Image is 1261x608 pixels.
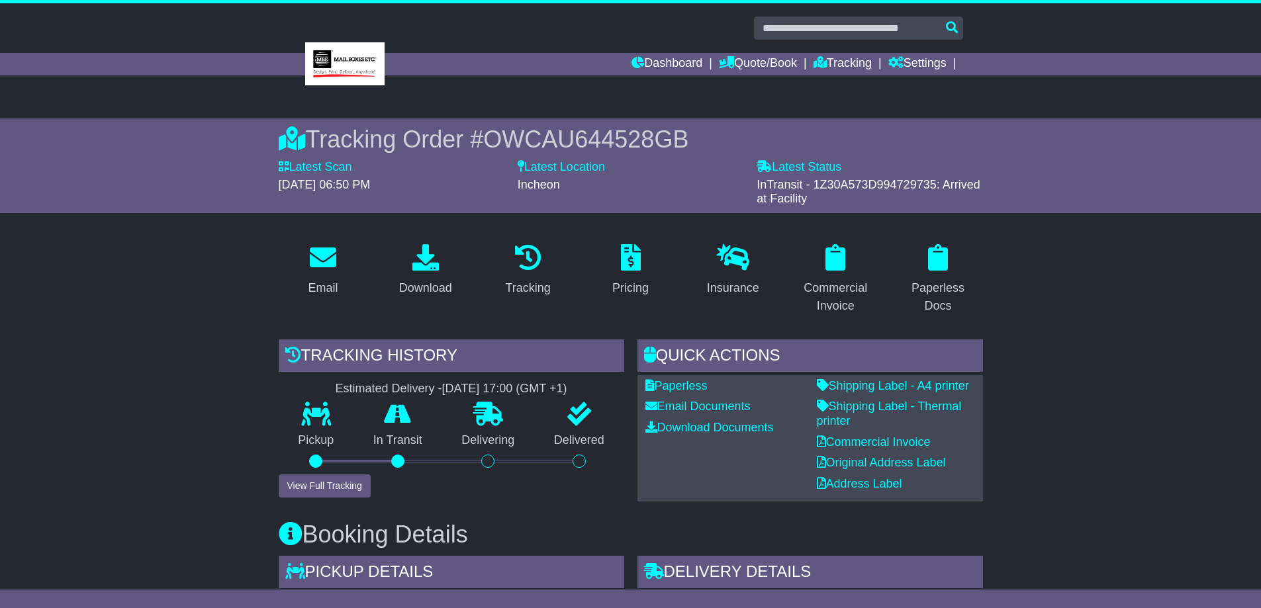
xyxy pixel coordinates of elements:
div: Quick Actions [637,339,983,375]
span: [DATE] 06:50 PM [279,178,371,191]
div: Pricing [612,279,649,297]
h3: Booking Details [279,521,983,548]
div: Email [308,279,338,297]
a: Tracking [814,53,872,75]
a: Paperless [645,379,708,392]
a: Address Label [817,477,902,490]
a: Commercial Invoice [791,239,880,320]
label: Latest Scan [279,160,352,175]
div: Tracking Order # [279,125,983,153]
a: Email Documents [645,400,751,413]
a: Settings [888,53,947,75]
a: Quote/Book [719,53,797,75]
a: Email [299,239,346,302]
p: Pickup [279,433,354,448]
a: Insurance [698,239,768,302]
a: Dashboard [631,53,702,75]
p: Delivering [442,433,535,448]
a: Paperless Docs [894,239,983,320]
a: Shipping Label - A4 printer [817,379,969,392]
div: Pickup Details [279,556,624,591]
a: Download [391,239,461,302]
span: OWCAU644528GB [483,126,688,153]
span: InTransit - 1Z30A573D994729735: Arrived at Facility [757,178,980,206]
a: Pricing [604,239,657,302]
label: Latest Status [757,160,841,175]
a: Download Documents [645,421,774,434]
img: MBE Malvern [305,42,385,85]
div: Paperless Docs [902,279,974,315]
div: Estimated Delivery - [279,382,624,396]
div: Tracking history [279,339,624,375]
a: Commercial Invoice [817,435,931,449]
p: Delivered [534,433,624,448]
p: In Transit [353,433,442,448]
button: View Full Tracking [279,474,371,498]
a: Shipping Label - Thermal printer [817,400,962,427]
a: Tracking [496,239,559,302]
div: Delivery Details [637,556,983,591]
div: Commercial Invoice [800,279,872,315]
span: Incheon [518,178,560,191]
label: Latest Location [518,160,605,175]
a: Original Address Label [817,456,946,469]
div: [DATE] 17:00 (GMT +1) [442,382,567,396]
div: Insurance [707,279,759,297]
div: Download [399,279,452,297]
div: Tracking [505,279,550,297]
